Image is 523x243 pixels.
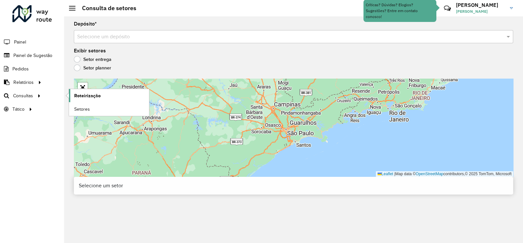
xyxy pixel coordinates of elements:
span: Painel [14,39,26,46]
span: Consultas [13,92,33,99]
h2: Consulta de setores [76,5,136,12]
h3: [PERSON_NAME] [456,2,505,8]
label: Setor entrega [74,56,111,63]
a: Contato Rápido [440,1,454,15]
span: [PERSON_NAME] [456,9,505,14]
a: Setores [69,103,149,116]
label: Setor planner [74,65,111,71]
a: Roteirização [69,89,149,102]
a: Abrir mapa em tela cheia [78,83,88,92]
span: Tático [12,106,25,113]
a: OpenStreetMap [416,172,444,176]
a: Leaflet [378,172,393,176]
span: Setores [74,106,90,113]
label: Exibir setores [74,47,106,55]
span: Painel de Sugestão [13,52,52,59]
div: Selecione um setor [74,177,513,195]
label: Depósito [74,20,97,28]
div: Map data © contributors,© 2025 TomTom, Microsoft [376,171,513,177]
span: Pedidos [12,65,29,72]
span: Relatórios [13,79,34,86]
span: Roteirização [74,92,101,99]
